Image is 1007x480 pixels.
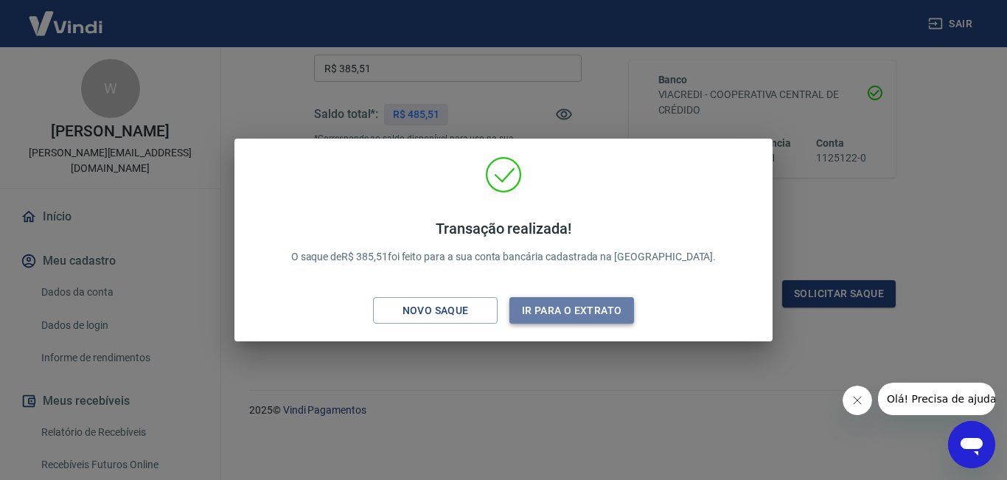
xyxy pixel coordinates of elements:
[291,220,717,265] p: O saque de R$ 385,51 foi feito para a sua conta bancária cadastrada na [GEOGRAPHIC_DATA].
[385,302,487,320] div: Novo saque
[291,220,717,237] h4: Transação realizada!
[948,421,995,468] iframe: Botão para abrir a janela de mensagens
[9,10,124,22] span: Olá! Precisa de ajuda?
[373,297,498,324] button: Novo saque
[509,297,634,324] button: Ir para o extrato
[878,383,995,415] iframe: Mensagem da empresa
[843,386,872,415] iframe: Fechar mensagem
